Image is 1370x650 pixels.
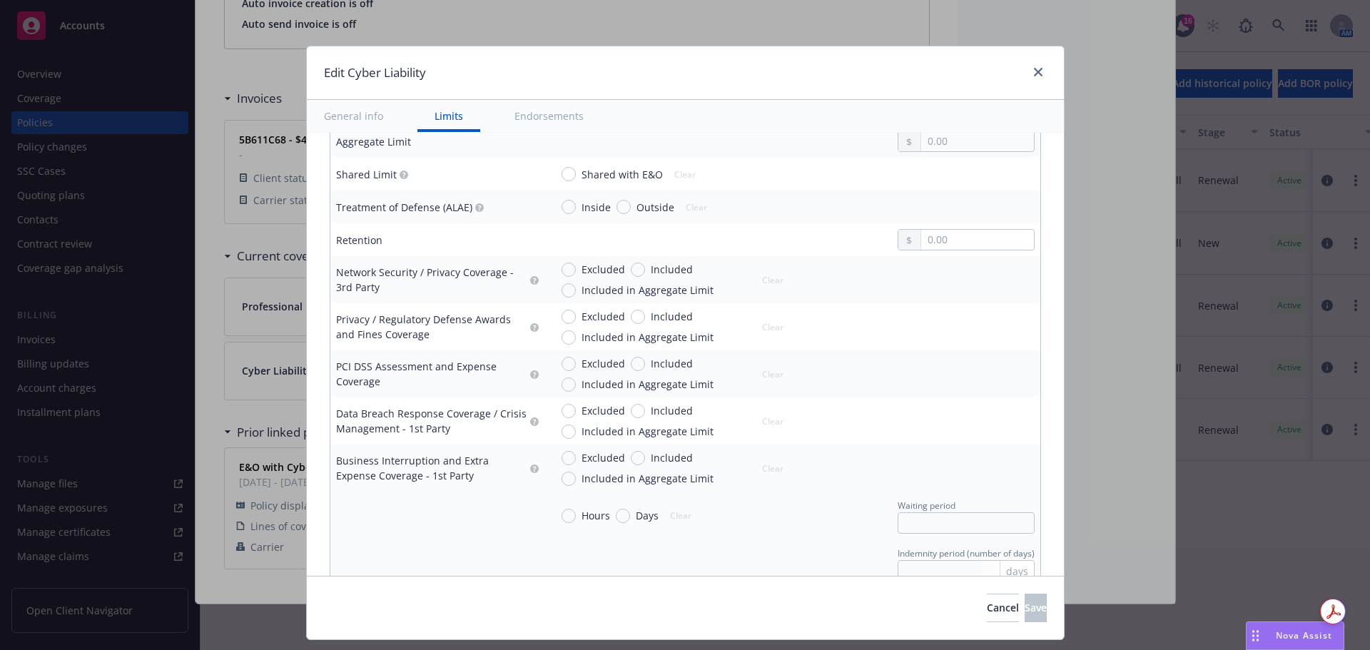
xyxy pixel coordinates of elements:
[582,508,610,523] span: Hours
[324,64,426,82] h1: Edit Cyber Liability
[1247,622,1264,649] div: Drag to move
[562,263,576,277] input: Excluded
[921,131,1033,151] input: 0.00
[562,404,576,418] input: Excluded
[307,100,400,132] button: General info
[336,265,527,295] div: Network Security / Privacy Coverage - 3rd Party
[336,200,472,215] div: Treatment of Defense (ALAE)
[336,167,397,182] div: Shared Limit
[582,167,663,182] span: Shared with E&O
[651,450,693,465] span: Included
[336,312,527,342] div: Privacy / Regulatory Defense Awards and Fines Coverage
[582,424,714,439] span: Included in Aggregate Limit
[636,508,659,523] span: Days
[582,309,625,324] span: Excluded
[582,283,714,298] span: Included in Aggregate Limit
[651,403,693,418] span: Included
[562,167,576,181] input: Shared with E&O
[898,499,955,512] span: Waiting period
[417,100,480,132] button: Limits
[651,309,693,324] span: Included
[562,357,576,371] input: Excluded
[582,450,625,465] span: Excluded
[562,310,576,324] input: Excluded
[336,406,527,436] div: Data Breach Response Coverage / Crisis Management - 1st Party
[631,310,645,324] input: Included
[898,547,1035,559] span: Indemnity period (number of days)
[582,356,625,371] span: Excluded
[651,262,693,277] span: Included
[631,357,645,371] input: Included
[336,233,382,248] div: Retention
[1246,621,1344,650] button: Nova Assist
[336,453,527,483] div: Business Interruption and Extra Expense Coverage - 1st Party
[631,263,645,277] input: Included
[1276,629,1332,641] span: Nova Assist
[582,377,714,392] span: Included in Aggregate Limit
[631,404,645,418] input: Included
[631,451,645,465] input: Included
[616,509,630,523] input: Days
[497,100,601,132] button: Endorsements
[562,472,576,486] input: Included in Aggregate Limit
[562,330,576,345] input: Included in Aggregate Limit
[562,200,576,214] input: Inside
[562,283,576,298] input: Included in Aggregate Limit
[582,200,611,215] span: Inside
[562,509,576,523] input: Hours
[921,230,1033,250] input: 0.00
[582,330,714,345] span: Included in Aggregate Limit
[616,200,631,214] input: Outside
[562,425,576,439] input: Included in Aggregate Limit
[336,134,411,149] div: Aggregate Limit
[651,356,693,371] span: Included
[336,359,527,389] div: PCI DSS Assessment and Expense Coverage
[582,471,714,486] span: Included in Aggregate Limit
[562,377,576,392] input: Included in Aggregate Limit
[636,200,674,215] span: Outside
[562,451,576,465] input: Excluded
[582,262,625,277] span: Excluded
[582,403,625,418] span: Excluded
